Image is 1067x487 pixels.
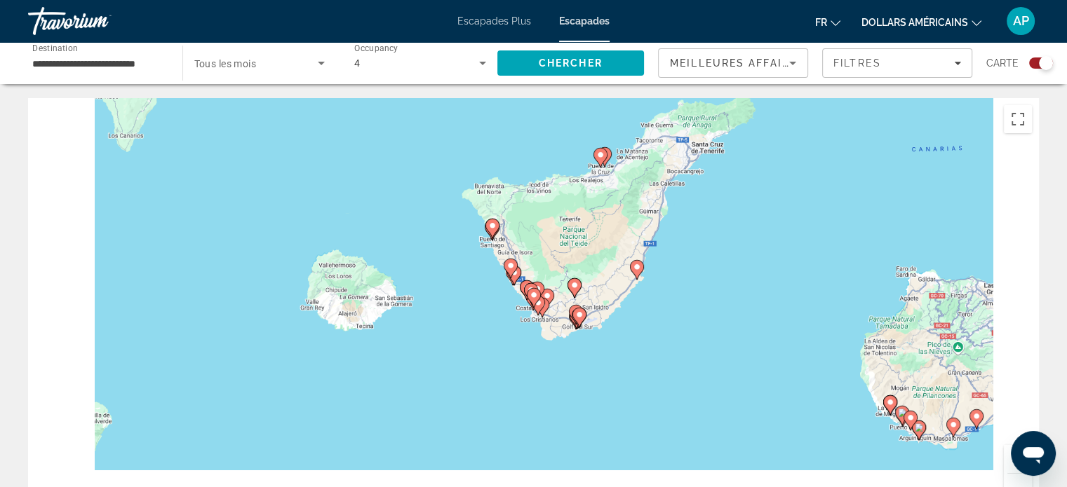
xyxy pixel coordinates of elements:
mat-select: Sort by [670,55,796,71]
span: Occupancy [354,43,398,53]
font: fr [815,17,827,28]
a: Escapades [559,15,610,27]
button: Menu utilisateur [1002,6,1039,36]
a: Escapades Plus [457,15,531,27]
span: Chercher [539,57,603,69]
span: Tous les mois [194,58,257,69]
button: Search [497,50,645,76]
span: 4 [354,57,360,69]
font: dollars américains [861,17,968,28]
button: Filters [822,48,972,78]
button: Zoom avant [1004,445,1032,473]
button: Changer de devise [861,12,981,32]
span: Destination [32,43,78,53]
input: Select destination [32,55,164,72]
button: Changer de langue [815,12,840,32]
a: Travorium [28,3,168,39]
iframe: Bouton de lancement de la fenêtre de messagerie [1011,431,1056,476]
span: Filtres [833,57,881,69]
button: Passer en plein écran [1004,105,1032,133]
span: Meilleures affaires [670,57,805,69]
font: AP [1013,13,1029,28]
span: Carte [986,53,1019,73]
